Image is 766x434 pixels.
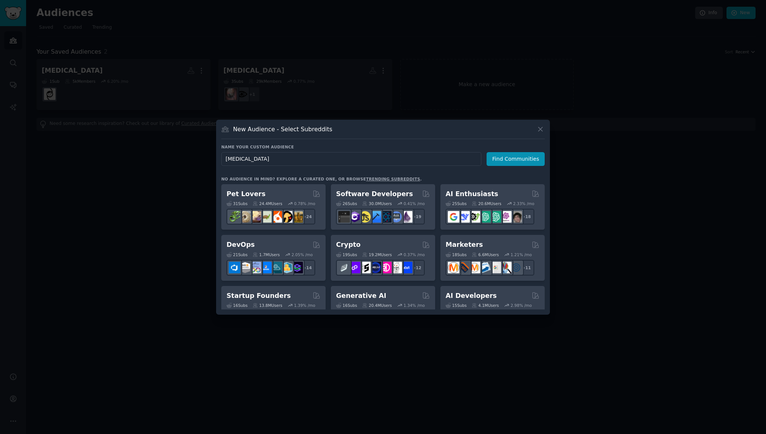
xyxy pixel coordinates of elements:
[359,262,371,273] img: ethstaker
[336,201,357,206] div: 26 Sub s
[253,303,282,308] div: 13.8M Users
[221,176,422,182] div: No audience in mind? Explore a curated one, or browse .
[229,211,240,223] img: herpetology
[270,211,282,223] img: cockatiel
[281,211,292,223] img: PetAdvice
[446,252,466,257] div: 18 Sub s
[294,201,315,206] div: 0.78 % /mo
[362,303,392,308] div: 20.4M Users
[519,209,534,224] div: + 18
[221,152,481,166] input: Pick a short name, like "Digital Marketers" or "Movie-Goers"
[336,240,361,249] h2: Crypto
[409,209,425,224] div: + 19
[270,262,282,273] img: platformengineering
[380,211,392,223] img: reactnative
[472,252,499,257] div: 6.6M Users
[401,211,412,223] img: elixir
[221,144,545,150] h3: Name your custom audience
[479,262,491,273] img: Emailmarketing
[446,291,497,301] h2: AI Developers
[292,252,313,257] div: 2.05 % /mo
[366,177,420,181] a: trending subreddits
[401,262,412,273] img: defi_
[446,189,498,199] h2: AI Enthusiasts
[510,211,522,223] img: ArtificalIntelligence
[250,262,261,273] img: Docker_DevOps
[300,209,315,224] div: + 24
[472,303,499,308] div: 4.1M Users
[336,189,413,199] h2: Software Developers
[233,125,332,133] h3: New Audience - Select Subreddits
[500,211,512,223] img: OpenAIDev
[479,211,491,223] img: chatgpt_promptDesign
[511,252,532,257] div: 1.21 % /mo
[458,262,470,273] img: bigseo
[300,260,315,276] div: + 14
[513,201,534,206] div: 2.33 % /mo
[403,201,425,206] div: 0.41 % /mo
[362,201,392,206] div: 30.0M Users
[336,303,357,308] div: 16 Sub s
[349,211,360,223] img: csharp
[260,211,272,223] img: turtle
[336,252,357,257] div: 19 Sub s
[227,252,247,257] div: 21 Sub s
[338,262,350,273] img: ethfinance
[448,211,459,223] img: GoogleGeminiAI
[490,211,501,223] img: chatgpt_prompts_
[227,189,266,199] h2: Pet Lovers
[227,201,247,206] div: 31 Sub s
[409,260,425,276] div: + 12
[239,262,251,273] img: AWS_Certified_Experts
[227,303,247,308] div: 16 Sub s
[294,303,315,308] div: 1.39 % /mo
[250,211,261,223] img: leopardgeckos
[448,262,459,273] img: content_marketing
[253,201,282,206] div: 24.4M Users
[446,303,466,308] div: 15 Sub s
[227,240,255,249] h2: DevOps
[281,262,292,273] img: aws_cdk
[239,211,251,223] img: ballpython
[260,262,272,273] img: DevOpsLinks
[487,152,545,166] button: Find Communities
[229,262,240,273] img: azuredevops
[370,211,381,223] img: iOSProgramming
[338,211,350,223] img: software
[446,201,466,206] div: 25 Sub s
[359,211,371,223] img: learnjavascript
[227,291,291,301] h2: Startup Founders
[511,303,532,308] div: 2.98 % /mo
[336,291,386,301] h2: Generative AI
[519,260,534,276] div: + 11
[403,303,425,308] div: 1.34 % /mo
[446,240,483,249] h2: Marketers
[500,262,512,273] img: MarketingResearch
[469,262,480,273] img: AskMarketing
[390,211,402,223] img: AskComputerScience
[291,262,303,273] img: PlatformEngineers
[370,262,381,273] img: web3
[380,262,392,273] img: defiblockchain
[253,252,280,257] div: 1.7M Users
[469,211,480,223] img: AItoolsCatalog
[390,262,402,273] img: CryptoNews
[403,252,425,257] div: 0.37 % /mo
[458,211,470,223] img: DeepSeek
[362,252,392,257] div: 19.2M Users
[291,211,303,223] img: dogbreed
[349,262,360,273] img: 0xPolygon
[510,262,522,273] img: OnlineMarketing
[472,201,501,206] div: 20.6M Users
[490,262,501,273] img: googleads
